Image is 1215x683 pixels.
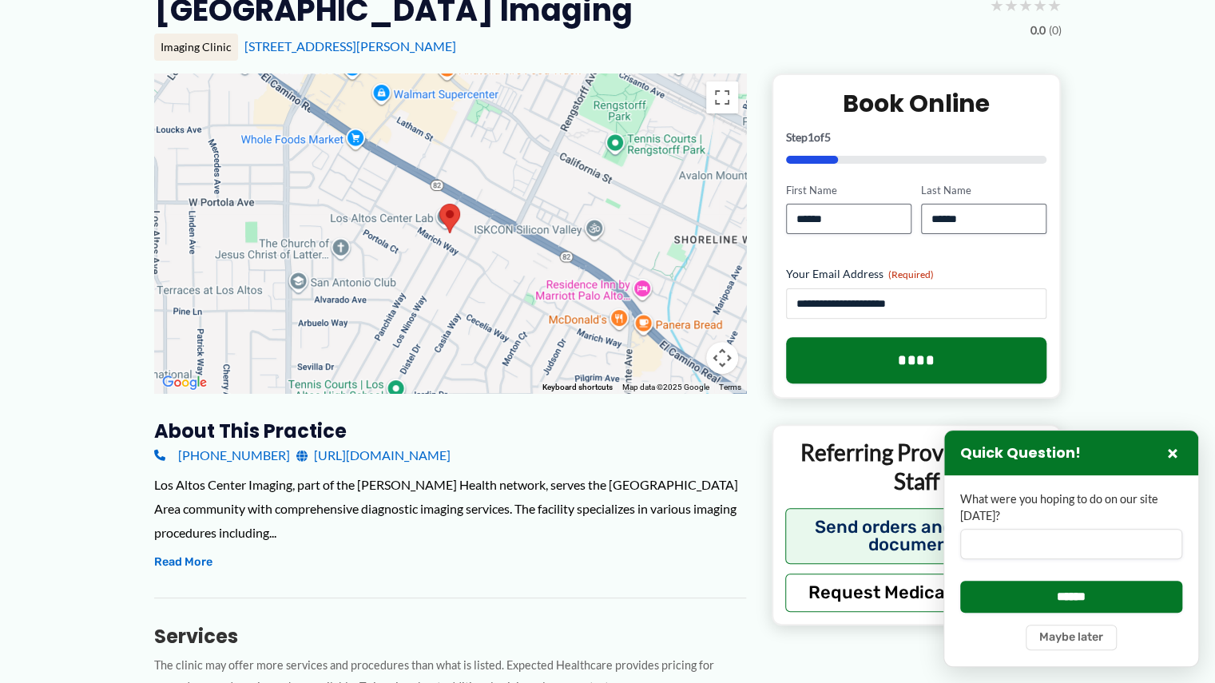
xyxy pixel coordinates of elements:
span: (Required) [888,268,934,280]
img: Google [158,372,211,393]
button: Keyboard shortcuts [542,382,613,393]
button: Send orders and clinical documents [785,508,1048,564]
p: Step of [786,132,1047,143]
h3: About this practice [154,419,746,443]
button: Maybe later [1026,625,1117,650]
a: [URL][DOMAIN_NAME] [296,443,451,467]
span: Map data ©2025 Google [622,383,709,391]
button: Toggle fullscreen view [706,81,738,113]
span: 0.0 [1030,20,1046,41]
button: Map camera controls [706,342,738,374]
span: 5 [824,130,831,144]
div: Los Altos Center Imaging, part of the [PERSON_NAME] Health network, serves the [GEOGRAPHIC_DATA] ... [154,473,746,544]
div: Imaging Clinic [154,34,238,61]
span: (0) [1049,20,1062,41]
h2: Book Online [786,88,1047,119]
label: First Name [786,183,911,198]
label: Your Email Address [786,266,1047,282]
button: Close [1163,443,1182,463]
p: Referring Providers and Staff [785,438,1048,496]
a: Terms (opens in new tab) [719,383,741,391]
button: Read More [154,553,212,572]
span: 1 [808,130,814,144]
label: What were you hoping to do on our site [DATE]? [960,491,1182,524]
a: [STREET_ADDRESS][PERSON_NAME] [244,38,456,54]
a: [PHONE_NUMBER] [154,443,290,467]
label: Last Name [921,183,1046,198]
a: Open this area in Google Maps (opens a new window) [158,372,211,393]
h3: Services [154,624,746,649]
h3: Quick Question! [960,444,1081,463]
button: Request Medical Records [785,574,1048,612]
